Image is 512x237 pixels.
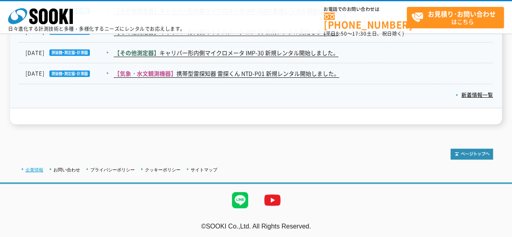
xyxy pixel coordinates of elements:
a: 【気象・水文観測機器】携帯型雷探知器 雷探くん NTD-P01 新規レンタル開始しました。 [114,69,339,78]
img: 測量機・測定器・計測器 [44,70,90,77]
a: 【その他測定器】キャリパー形内側マイクロメータ IMP-30 新規レンタル開始しました。 [114,49,338,57]
img: トップページへ [450,149,493,160]
dt: [DATE] [25,69,113,78]
a: プライバシーポリシー [90,167,135,172]
a: サイトマップ [191,167,217,172]
a: [PHONE_NUMBER] [324,13,407,29]
p: 日々進化する計測技術と多種・多様化するニーズにレンタルでお応えします。 [8,26,185,31]
strong: お見積り･お問い合わせ [428,9,496,19]
a: クッキーポリシー [145,167,181,172]
span: 【その他測定器】 [114,49,159,57]
span: 17:30 [352,30,367,37]
span: お電話でのお問い合わせは [324,7,407,12]
a: 企業情報 [25,167,43,172]
img: YouTube [256,184,289,216]
span: (平日 ～ 土日、祝日除く) [324,30,404,37]
span: 【気象・水文観測機器】 [114,69,176,77]
a: お見積り･お問い合わせはこちら [407,7,504,28]
dt: [DATE] [25,49,113,57]
a: 新着情報一覧 [456,91,493,98]
span: 8:50 [336,30,347,37]
img: 測量機・測定器・計測器 [44,49,90,56]
img: LINE [224,184,256,216]
span: はこちら [411,7,504,28]
a: お問い合わせ [53,167,80,172]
